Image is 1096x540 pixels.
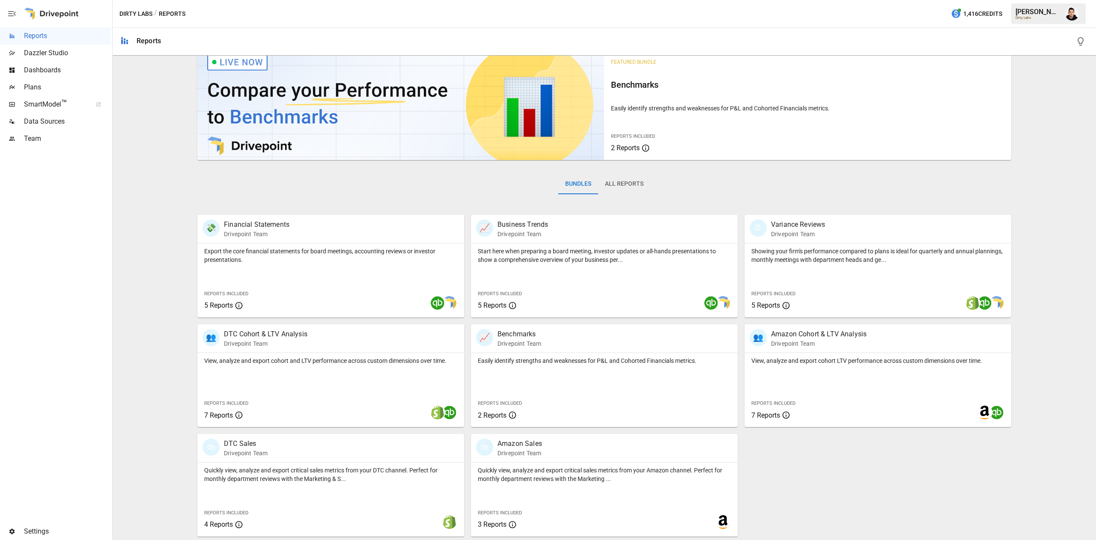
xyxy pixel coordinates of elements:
[204,247,457,264] p: Export the core financial statements for board meetings, accounting reviews or investor presentat...
[611,104,1004,113] p: Easily identify strengths and weaknesses for P&L and Cohorted Financials metrics.
[704,296,718,310] img: quickbooks
[598,174,650,194] button: All Reports
[224,339,307,348] p: Drivepoint Team
[947,6,1006,22] button: 1,416Credits
[431,406,444,419] img: shopify
[24,99,86,110] span: SmartModel
[24,31,110,41] span: Reports
[61,98,67,109] span: ™
[203,329,220,346] div: 👥
[478,301,506,309] span: 5 Reports
[478,401,522,406] span: Reports Included
[204,510,248,516] span: Reports Included
[478,520,506,528] span: 3 Reports
[24,82,110,92] span: Plans
[716,296,730,310] img: smart model
[611,78,1004,92] h6: Benchmarks
[978,406,992,419] img: amazon
[716,515,730,529] img: amazon
[24,134,110,144] span: Team
[443,515,456,529] img: shopify
[478,356,731,365] p: Easily identify strengths and weaknesses for P&L and Cohorted Financials metrics.
[750,329,767,346] div: 👥
[478,411,506,419] span: 2 Reports
[478,291,522,297] span: Reports Included
[478,466,731,483] p: Quickly view, analyze and export critical sales metrics from your Amazon channel. Perfect for mon...
[476,220,493,237] div: 📈
[750,220,767,237] div: 🗓
[204,356,457,365] p: View, analyze and export cohort and LTV performance across custom dimensions over time.
[611,59,656,65] span: Featured Bundle
[751,411,780,419] span: 7 Reports
[204,411,233,419] span: 7 Reports
[751,301,780,309] span: 5 Reports
[963,9,1002,19] span: 1,416 Credits
[497,339,541,348] p: Drivepoint Team
[771,220,825,230] p: Variance Reviews
[966,296,980,310] img: shopify
[24,48,110,58] span: Dazzler Studio
[611,144,640,152] span: 2 Reports
[558,174,598,194] button: Bundles
[203,220,220,237] div: 💸
[1065,7,1079,21] img: Francisco Sanchez
[497,329,541,339] p: Benchmarks
[497,220,548,230] p: Business Trends
[224,439,268,449] p: DTC Sales
[751,291,795,297] span: Reports Included
[224,220,289,230] p: Financial Statements
[443,406,456,419] img: quickbooks
[204,520,233,528] span: 4 Reports
[443,296,456,310] img: smart model
[978,296,992,310] img: quickbooks
[203,439,220,456] div: 🛍
[204,401,248,406] span: Reports Included
[611,134,655,139] span: Reports Included
[431,296,444,310] img: quickbooks
[478,510,522,516] span: Reports Included
[24,526,110,537] span: Settings
[224,329,307,339] p: DTC Cohort & LTV Analysis
[1016,8,1060,16] div: [PERSON_NAME]
[24,65,110,75] span: Dashboards
[497,439,542,449] p: Amazon Sales
[119,9,152,19] button: Dirty Labs
[476,329,493,346] div: 📈
[224,230,289,238] p: Drivepoint Team
[24,116,110,127] span: Data Sources
[497,230,548,238] p: Drivepoint Team
[990,406,1004,419] img: quickbooks
[990,296,1004,310] img: smart model
[771,339,867,348] p: Drivepoint Team
[478,247,731,264] p: Start here when preparing a board meeting, investor updates or all-hands presentations to show a ...
[1060,2,1084,26] button: Francisco Sanchez
[137,37,161,45] div: Reports
[751,356,1004,365] p: View, analyze and export cohort LTV performance across custom dimensions over time.
[1016,16,1060,20] div: Dirty Labs
[204,291,248,297] span: Reports Included
[204,466,457,483] p: Quickly view, analyze and export critical sales metrics from your DTC channel. Perfect for monthl...
[751,401,795,406] span: Reports Included
[771,329,867,339] p: Amazon Cohort & LTV Analysis
[476,439,493,456] div: 🛍
[224,449,268,457] p: Drivepoint Team
[771,230,825,238] p: Drivepoint Team
[751,247,1004,264] p: Showing your firm's performance compared to plans is ideal for quarterly and annual plannings, mo...
[204,301,233,309] span: 5 Reports
[197,49,604,160] img: video thumbnail
[497,449,542,457] p: Drivepoint Team
[154,9,157,19] div: /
